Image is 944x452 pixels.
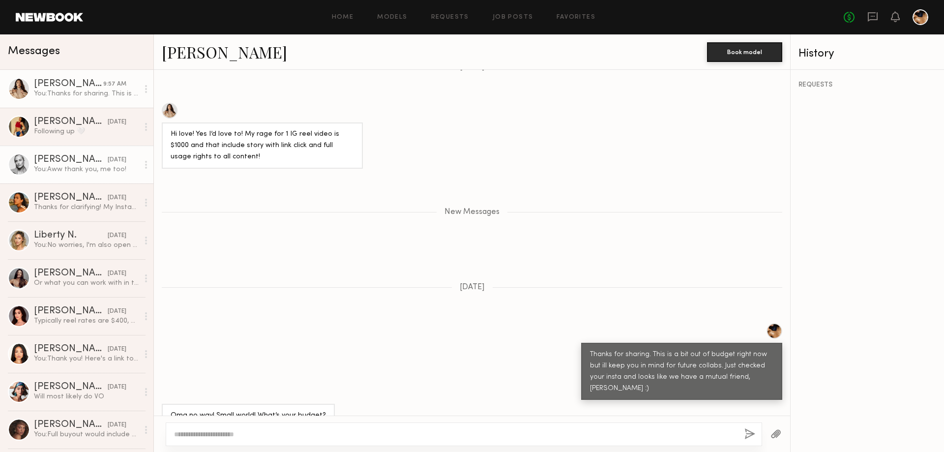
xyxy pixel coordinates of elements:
div: Or what you can work with in the budget [34,278,139,288]
div: REQUESTS [798,82,936,89]
div: Liberty N. [34,231,108,241]
div: You: Thanks for sharing. This is a bit out of budget right now but ill keep you in mind for futur... [34,89,139,98]
div: [PERSON_NAME] [34,269,108,278]
button: Book model [707,42,782,62]
div: [DATE] [108,193,126,203]
div: 9:57 AM [103,80,126,89]
div: [DATE] [108,421,126,430]
div: [DATE] [108,155,126,165]
div: Thanks for clarifying! My Instagram is @elisemears [34,203,139,212]
div: Typically reel rates are $400, unless you want me to post it on my socials- then it’s a bit more ... [34,316,139,326]
span: [DATE] [460,283,485,292]
a: Requests [431,14,469,21]
a: Book model [707,47,782,56]
div: [DATE] [108,307,126,316]
a: Job Posts [493,14,533,21]
div: History [798,48,936,60]
div: You: No worries, I'm also open to your creative direction as well if you're interested in somethi... [34,241,139,250]
div: [PERSON_NAME] [34,306,108,316]
span: Messages [8,46,60,57]
div: [PERSON_NAME] [34,79,103,89]
div: [DATE] [108,231,126,241]
a: Models [377,14,407,21]
div: [PERSON_NAME] [34,155,108,165]
div: Will most likely do VO [34,392,139,401]
div: [PERSON_NAME] [34,420,108,430]
div: Following up 🤍 [34,127,139,136]
div: [DATE] [108,383,126,392]
div: [PERSON_NAME] [34,117,108,127]
div: [DATE] [108,118,126,127]
div: Hi love! Yes I’d love to! My rage for 1 IG reel video is $1000 and that include story with link c... [171,129,354,163]
div: Thanks for sharing. This is a bit out of budget right now but ill keep you in mind for future col... [590,349,773,394]
div: [PERSON_NAME] [34,382,108,392]
div: Omg no way! Small world! What’s your budget? [171,410,326,422]
div: You: Full buyout would include paid ads, although i'm not really running ads right now. I just la... [34,430,139,439]
a: Home [332,14,354,21]
a: [PERSON_NAME] [162,41,287,62]
div: [PERSON_NAME] [34,193,108,203]
div: [PERSON_NAME] [34,344,108,354]
a: Favorites [557,14,595,21]
div: You: Thank you! Here's a link to the updated brief. Please review and lmk what you would charge f... [34,354,139,363]
div: [DATE] [108,345,126,354]
span: New Messages [444,208,500,216]
div: You: Aww thank you, me too! [34,165,139,174]
div: [DATE] [108,269,126,278]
